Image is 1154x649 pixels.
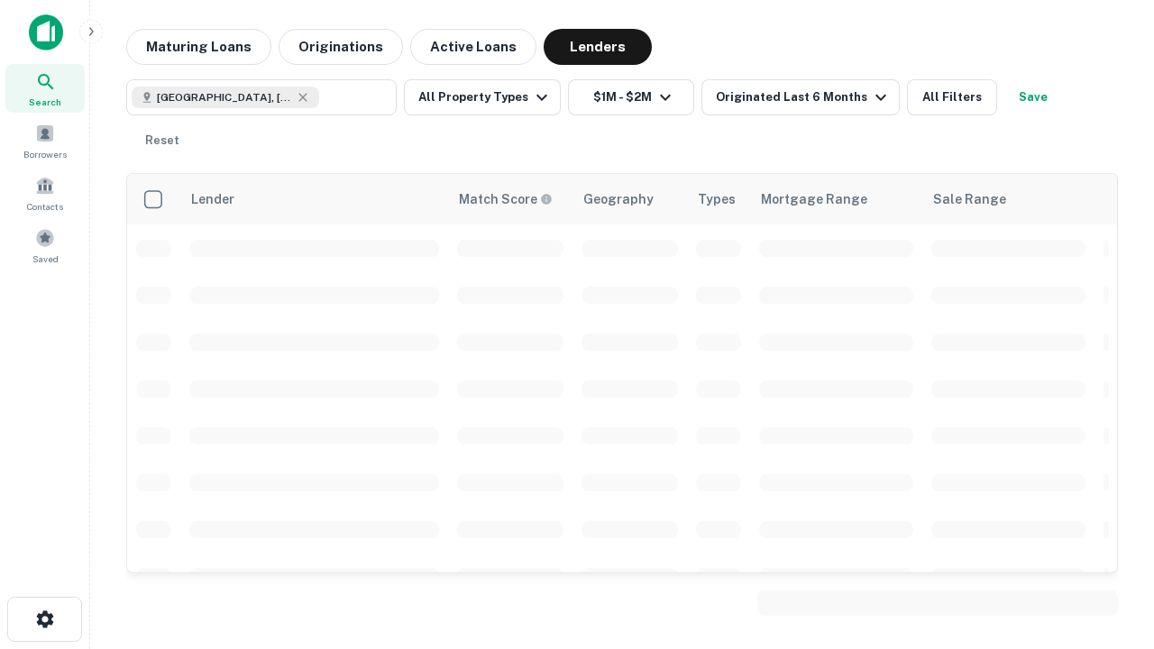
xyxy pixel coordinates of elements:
[698,188,736,210] div: Types
[5,169,85,217] a: Contacts
[5,221,85,270] a: Saved
[750,174,922,224] th: Mortgage Range
[568,79,694,115] button: $1M - $2M
[459,189,549,209] h6: Match Score
[279,29,403,65] button: Originations
[133,123,191,159] button: Reset
[448,174,572,224] th: Capitalize uses an advanced AI algorithm to match your search with the best lender. The match sco...
[32,251,59,266] span: Saved
[5,116,85,165] a: Borrowers
[922,174,1094,224] th: Sale Range
[23,147,67,161] span: Borrowers
[1004,79,1062,115] button: Save your search to get updates of matches that match your search criteria.
[583,188,654,210] div: Geography
[761,188,867,210] div: Mortgage Range
[572,174,687,224] th: Geography
[907,79,997,115] button: All Filters
[404,79,561,115] button: All Property Types
[5,64,85,113] a: Search
[459,189,553,209] div: Capitalize uses an advanced AI algorithm to match your search with the best lender. The match sco...
[544,29,652,65] button: Lenders
[29,95,61,109] span: Search
[701,79,900,115] button: Originated Last 6 Months
[191,188,234,210] div: Lender
[180,174,448,224] th: Lender
[126,29,271,65] button: Maturing Loans
[933,188,1006,210] div: Sale Range
[716,87,892,108] div: Originated Last 6 Months
[410,29,536,65] button: Active Loans
[157,89,292,105] span: [GEOGRAPHIC_DATA], [GEOGRAPHIC_DATA], [GEOGRAPHIC_DATA]
[1064,447,1154,534] iframe: Chat Widget
[27,199,63,214] span: Contacts
[687,174,750,224] th: Types
[29,14,63,50] img: capitalize-icon.png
